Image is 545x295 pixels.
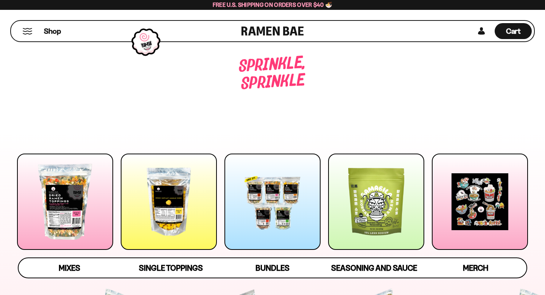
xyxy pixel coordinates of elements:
[213,1,333,8] span: Free U.S. Shipping on Orders over $40 🍜
[331,263,417,273] span: Seasoning and Sauce
[495,21,532,41] div: Cart
[139,263,203,273] span: Single Toppings
[120,258,221,278] a: Single Toppings
[506,27,521,36] span: Cart
[44,23,61,39] a: Shop
[425,258,526,278] a: Merch
[255,263,290,273] span: Bundles
[59,263,80,273] span: Mixes
[463,263,488,273] span: Merch
[19,258,120,278] a: Mixes
[22,28,33,35] button: Mobile Menu Trigger
[323,258,425,278] a: Seasoning and Sauce
[44,26,61,36] span: Shop
[222,258,323,278] a: Bundles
